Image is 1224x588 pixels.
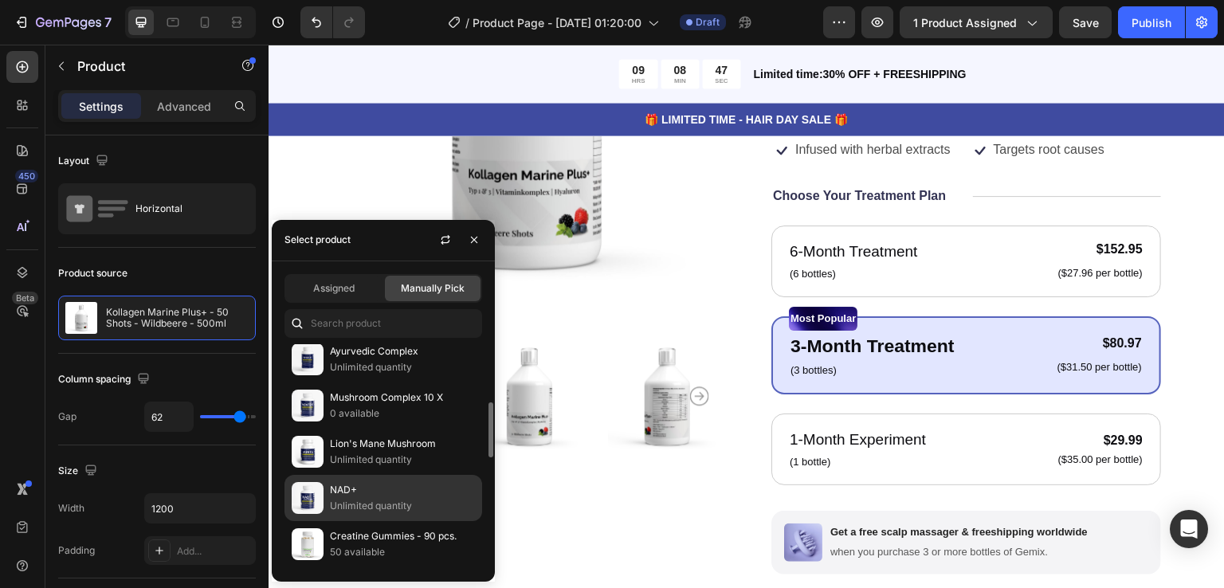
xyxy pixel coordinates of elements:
div: Gap [58,410,76,424]
div: Undo/Redo [300,6,365,38]
span: Manually Pick [401,281,465,296]
div: Width [58,501,84,515]
p: Kollagen Marine Plus+ - 50 Shots - Wildbeere - 500ml [106,307,249,329]
span: Assigned [313,281,355,296]
p: Most Popular [522,264,587,284]
div: $152.95 [788,195,876,215]
div: Horizontal [135,190,233,227]
img: gempages_432750572815254551-0d41f634-7d11-4d13-8663-83420929b25e.png [516,479,554,517]
input: Auto [145,402,193,431]
span: Product Page - [DATE] 01:20:00 [473,14,641,31]
p: Ayurvedic Complex [330,343,475,359]
div: $29.99 [788,385,876,407]
div: Add... [177,544,252,559]
div: Beta [12,292,38,304]
img: collections [292,436,324,468]
p: Unlimited quantity [330,498,475,514]
button: Carousel Next Arrow [422,342,441,361]
div: Select product [284,233,351,247]
div: Layout [58,151,112,172]
p: 1-Month Experiment [521,384,657,407]
button: Publish [1118,6,1185,38]
input: Search in Settings & Advanced [284,309,482,338]
p: 6-Month Treatment [521,196,649,219]
input: Auto [145,494,255,523]
p: Settings [79,98,124,115]
p: Unlimited quantity [330,452,475,468]
button: 1 product assigned [900,6,1053,38]
iframe: Design area [269,45,1224,588]
p: Get a free scalp massager & freeshipping worldwide [562,481,819,495]
p: 7 [104,13,112,32]
p: Targets root causes [725,97,837,114]
div: Padding [58,543,95,558]
p: Choose Your Treatment Plan [504,143,677,160]
p: Product [77,57,213,76]
p: Mushroom Complex 10 X [330,390,475,406]
p: ($35.00 per bottle) [790,409,874,422]
p: 3-Month Treatment [522,288,686,316]
img: collections [292,390,324,421]
img: collections [292,482,324,514]
p: Lion's Mane Mushroom [330,436,475,452]
div: Publish [1132,14,1171,31]
img: product feature img [65,302,97,334]
p: when you purchase 3 or more bottles of Gemix. [562,501,819,515]
div: Open Intercom Messenger [1170,510,1208,548]
p: 0 available [330,406,475,421]
p: NAD+ [330,482,475,498]
img: collections [292,343,324,375]
button: 7 [6,6,119,38]
img: collections [292,528,324,560]
div: Product source [58,266,127,280]
p: Infused with herbal extracts [527,97,682,114]
span: Draft [696,15,720,29]
p: (1 bottle) [521,410,657,425]
p: 50 available [330,544,475,560]
p: ($31.50 per bottle) [789,316,873,330]
p: Unlimited quantity [330,359,475,375]
span: / [465,14,469,31]
p: (6 bottles) [521,221,649,237]
span: Save [1073,16,1099,29]
p: Advanced [157,98,211,115]
button: Save [1059,6,1112,38]
p: ($27.96 per bottle) [790,222,874,236]
div: $80.97 [787,289,875,309]
p: (3 bottles) [522,318,686,334]
div: 450 [15,170,38,182]
span: 1 product assigned [913,14,1017,31]
p: Creatine Gummies - 90 pcs. [330,528,475,544]
div: Size [58,461,100,482]
div: Column spacing [58,369,153,390]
